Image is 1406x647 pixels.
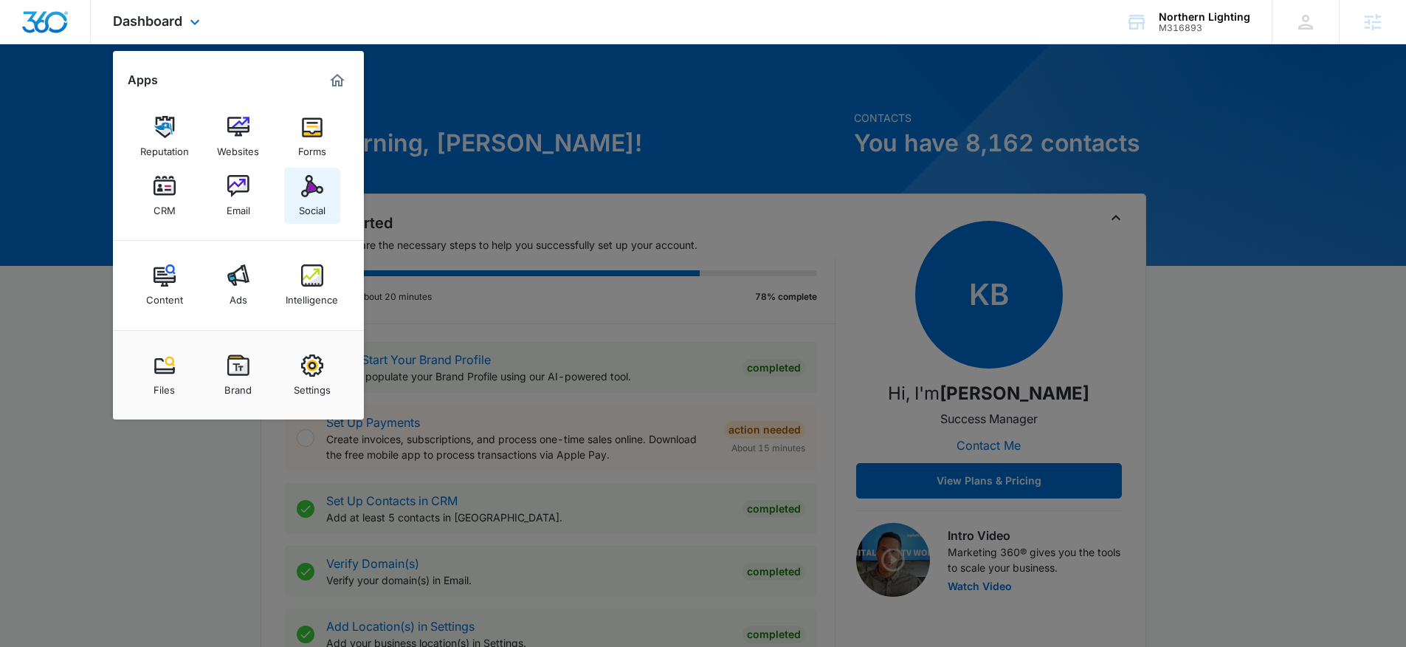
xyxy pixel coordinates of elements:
[140,138,189,157] div: Reputation
[1159,11,1250,23] div: account name
[146,287,183,306] div: Content
[284,109,340,165] a: Forms
[210,168,266,224] a: Email
[137,347,193,403] a: Files
[210,347,266,403] a: Brand
[284,168,340,224] a: Social
[154,377,175,396] div: Files
[217,138,259,157] div: Websites
[210,109,266,165] a: Websites
[298,138,326,157] div: Forms
[230,287,247,306] div: Ads
[154,197,176,216] div: CRM
[137,257,193,313] a: Content
[137,168,193,224] a: CRM
[1159,23,1250,33] div: account id
[227,197,250,216] div: Email
[286,287,338,306] div: Intelligence
[224,377,252,396] div: Brand
[294,377,331,396] div: Settings
[299,197,325,216] div: Social
[284,347,340,403] a: Settings
[128,73,158,87] h2: Apps
[210,257,266,313] a: Ads
[284,257,340,313] a: Intelligence
[113,13,182,29] span: Dashboard
[137,109,193,165] a: Reputation
[325,69,349,92] a: Marketing 360® Dashboard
